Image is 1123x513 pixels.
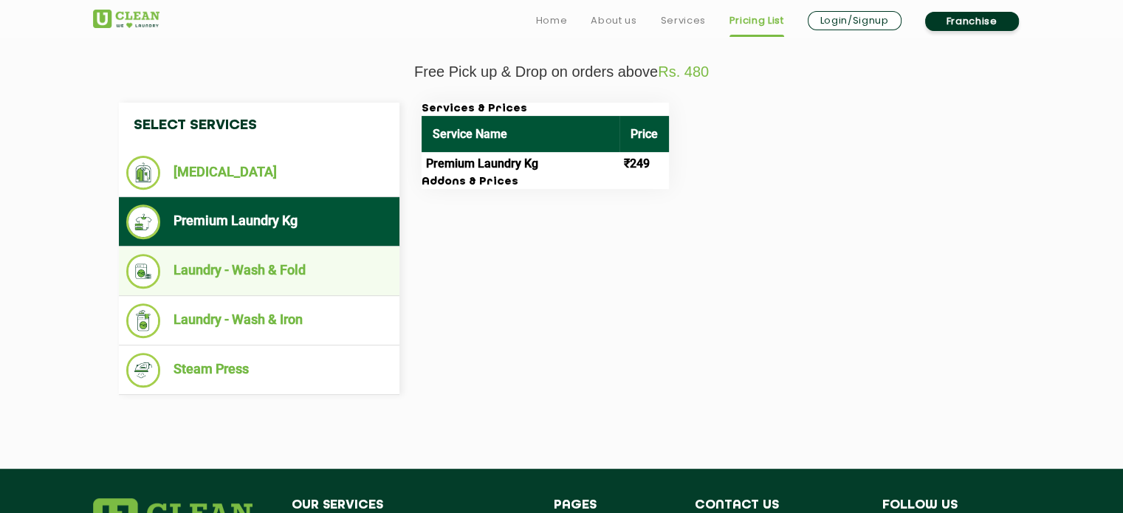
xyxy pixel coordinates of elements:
p: Free Pick up & Drop on orders above [93,63,1031,80]
img: Steam Press [126,353,161,388]
a: Franchise [925,12,1019,31]
img: Dry Cleaning [126,156,161,190]
li: Premium Laundry Kg [126,204,392,239]
td: ₹249 [619,152,669,176]
td: Premium Laundry Kg [422,152,619,176]
img: UClean Laundry and Dry Cleaning [93,10,159,28]
img: Premium Laundry Kg [126,204,161,239]
img: Laundry - Wash & Iron [126,303,161,338]
a: About us [591,12,636,30]
li: Steam Press [126,353,392,388]
a: Home [536,12,568,30]
h4: Select Services [119,103,399,148]
li: [MEDICAL_DATA] [126,156,392,190]
img: Laundry - Wash & Fold [126,254,161,289]
li: Laundry - Wash & Iron [126,303,392,338]
li: Laundry - Wash & Fold [126,254,392,289]
a: Login/Signup [808,11,902,30]
a: Services [660,12,705,30]
th: Price [619,116,669,152]
h3: Addons & Prices [422,176,669,189]
span: Rs. 480 [658,63,709,80]
th: Service Name [422,116,619,152]
h3: Services & Prices [422,103,669,116]
a: Pricing List [729,12,784,30]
